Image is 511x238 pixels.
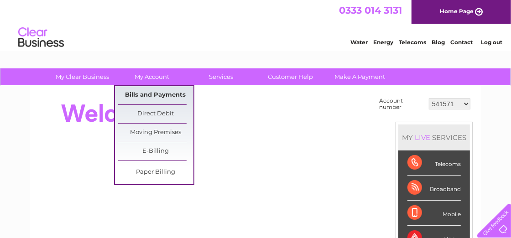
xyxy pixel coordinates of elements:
[407,150,461,176] div: Telecoms
[398,124,470,150] div: MY SERVICES
[118,142,193,160] a: E-Billing
[450,39,473,46] a: Contact
[350,39,368,46] a: Water
[339,5,402,16] a: 0333 014 3131
[407,176,461,201] div: Broadband
[184,68,259,85] a: Services
[407,201,461,226] div: Mobile
[399,39,426,46] a: Telecoms
[377,95,427,113] td: Account number
[115,68,190,85] a: My Account
[413,133,432,142] div: LIVE
[323,68,398,85] a: Make A Payment
[432,39,445,46] a: Blog
[41,5,472,44] div: Clear Business is a trading name of Verastar Limited (registered in [GEOGRAPHIC_DATA] No. 3667643...
[45,68,120,85] a: My Clear Business
[118,163,193,181] a: Paper Billing
[253,68,328,85] a: Customer Help
[118,86,193,104] a: Bills and Payments
[373,39,393,46] a: Energy
[18,24,64,52] img: logo.png
[118,105,193,123] a: Direct Debit
[118,124,193,142] a: Moving Premises
[481,39,502,46] a: Log out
